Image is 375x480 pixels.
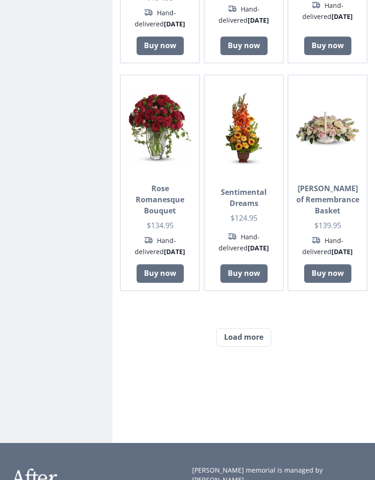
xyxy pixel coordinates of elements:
a: Buy now [304,264,351,283]
a: Buy now [137,37,184,55]
a: Buy now [220,37,268,55]
a: Buy now [220,264,268,283]
button: Load more [216,328,271,347]
a: Buy now [137,264,184,283]
a: Buy now [304,37,351,55]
